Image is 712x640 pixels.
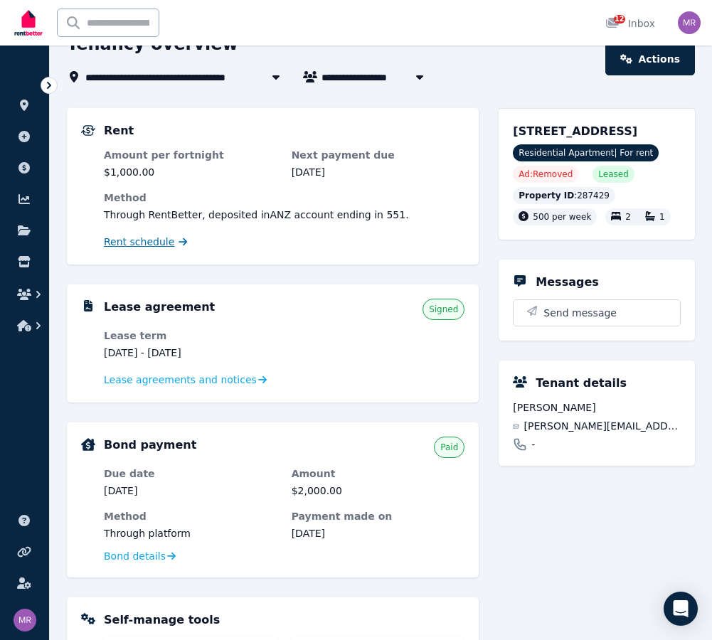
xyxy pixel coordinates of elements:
[81,438,95,451] img: Bond Details
[292,148,465,162] dt: Next payment due
[104,346,277,360] dd: [DATE] - [DATE]
[104,329,277,343] dt: Lease term
[81,125,95,136] img: Rental Payments
[104,526,277,540] dd: Through platform
[513,400,681,415] span: [PERSON_NAME]
[519,169,573,180] span: Ad: Removed
[104,165,277,179] dd: $1,000.00
[513,187,615,204] div: : 287429
[513,144,659,161] span: Residential Apartment | For rent
[104,437,196,454] h5: Bond payment
[519,190,574,201] span: Property ID
[104,549,176,563] a: Bond details
[104,235,174,249] span: Rent schedule
[598,169,628,180] span: Leased
[514,300,680,326] button: Send message
[104,509,277,523] dt: Method
[440,442,458,453] span: Paid
[543,306,617,320] span: Send message
[678,11,701,34] img: Mulyadi Robin
[524,419,681,433] span: [PERSON_NAME][EMAIL_ADDRESS][PERSON_NAME][DOMAIN_NAME]
[104,373,267,387] a: Lease agreements and notices
[513,124,637,138] span: [STREET_ADDRESS]
[292,509,465,523] dt: Payment made on
[614,15,625,23] span: 12
[104,549,166,563] span: Bond details
[605,16,655,31] div: Inbox
[104,191,464,205] dt: Method
[664,592,698,626] div: Open Intercom Messenger
[659,212,665,222] span: 1
[536,274,598,291] h5: Messages
[104,299,215,316] h5: Lease agreement
[104,122,134,139] h5: Rent
[104,148,277,162] dt: Amount per fortnight
[292,526,465,540] dd: [DATE]
[104,466,277,481] dt: Due date
[429,304,458,315] span: Signed
[292,466,465,481] dt: Amount
[14,609,36,631] img: Mulyadi Robin
[104,612,220,629] h5: Self-manage tools
[625,212,631,222] span: 2
[292,484,465,498] dd: $2,000.00
[104,373,257,387] span: Lease agreements and notices
[104,209,409,220] span: Through RentBetter , deposited in ANZ account ending in 551 .
[531,437,535,452] span: -
[104,235,188,249] a: Rent schedule
[104,484,277,498] dd: [DATE]
[605,43,695,75] a: Actions
[292,165,465,179] dd: [DATE]
[536,375,627,392] h5: Tenant details
[11,5,46,41] img: RentBetter
[533,212,591,222] span: 500 per week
